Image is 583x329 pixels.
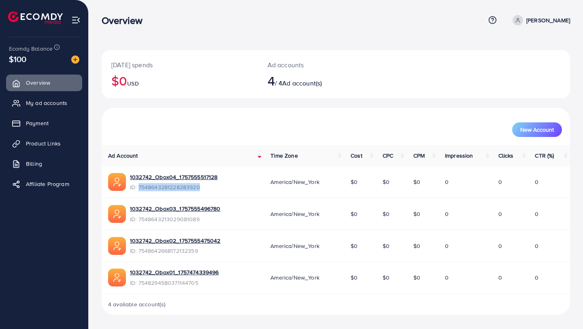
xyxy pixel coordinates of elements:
span: Ecomdy Balance [9,45,53,53]
span: Ad Account [108,152,138,160]
span: 0 [535,210,538,218]
span: $0 [413,242,420,250]
span: ID: 7548642668172132359 [130,247,220,255]
span: Cost [351,152,362,160]
img: logo [8,11,63,24]
span: Ad account(s) [282,79,322,88]
p: Ad accounts [268,60,365,70]
span: Impression [445,152,473,160]
h2: $0 [111,73,248,88]
span: USD [127,79,138,88]
span: $0 [351,210,357,218]
span: 0 [498,210,502,218]
span: $0 [383,178,389,186]
span: 0 [445,242,449,250]
img: ic-ads-acc.e4c84228.svg [108,173,126,191]
a: Product Links [6,135,82,152]
button: New Account [512,122,562,137]
img: ic-ads-acc.e4c84228.svg [108,205,126,223]
span: CPM [413,152,425,160]
span: 0 [445,178,449,186]
p: [DATE] spends [111,60,248,70]
span: $0 [383,242,389,250]
span: CTR (%) [535,152,554,160]
span: ID: 7548294580371144705 [130,279,219,287]
span: 4 [268,71,275,90]
a: 1032742_Obox03_1757555496780 [130,205,220,213]
a: Payment [6,115,82,131]
img: ic-ads-acc.e4c84228.svg [108,237,126,255]
a: [PERSON_NAME] [509,15,570,26]
span: $0 [413,210,420,218]
span: America/New_York [270,178,319,186]
span: Clicks [498,152,514,160]
span: 0 [498,242,502,250]
span: My ad accounts [26,99,67,107]
a: 1032742_Obox04_1757555517128 [130,173,217,181]
a: Affiliate Program [6,176,82,192]
span: Time Zone [270,152,298,160]
span: America/New_York [270,242,319,250]
a: 1032742_Obox01_1757474339496 [130,268,219,276]
span: Product Links [26,139,61,147]
span: $0 [413,273,420,282]
a: Overview [6,75,82,91]
a: Billing [6,156,82,172]
span: Overview [26,79,50,87]
span: 0 [498,273,502,282]
img: image [71,56,79,64]
span: New Account [520,127,554,132]
span: 0 [535,273,538,282]
a: My ad accounts [6,95,82,111]
span: America/New_York [270,210,319,218]
img: menu [71,15,81,25]
span: 0 [535,242,538,250]
span: ID: 7548643213029081089 [130,215,220,223]
span: 0 [535,178,538,186]
span: ID: 7548643281228283920 [130,183,217,191]
span: $0 [383,273,389,282]
span: Payment [26,119,49,127]
span: Affiliate Program [26,180,69,188]
span: 4 available account(s) [108,300,166,308]
span: Billing [26,160,42,168]
span: 0 [445,210,449,218]
span: $0 [351,242,357,250]
span: $0 [351,273,357,282]
h2: / 4 [268,73,365,88]
span: 0 [445,273,449,282]
span: $100 [9,53,27,65]
a: 1032742_Obox02_1757555475042 [130,237,220,245]
span: CPC [383,152,393,160]
span: 0 [498,178,502,186]
h3: Overview [102,15,149,26]
span: $0 [383,210,389,218]
span: $0 [413,178,420,186]
span: America/New_York [270,273,319,282]
iframe: Chat [549,293,577,323]
span: $0 [351,178,357,186]
p: [PERSON_NAME] [526,15,570,25]
img: ic-ads-acc.e4c84228.svg [108,269,126,286]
